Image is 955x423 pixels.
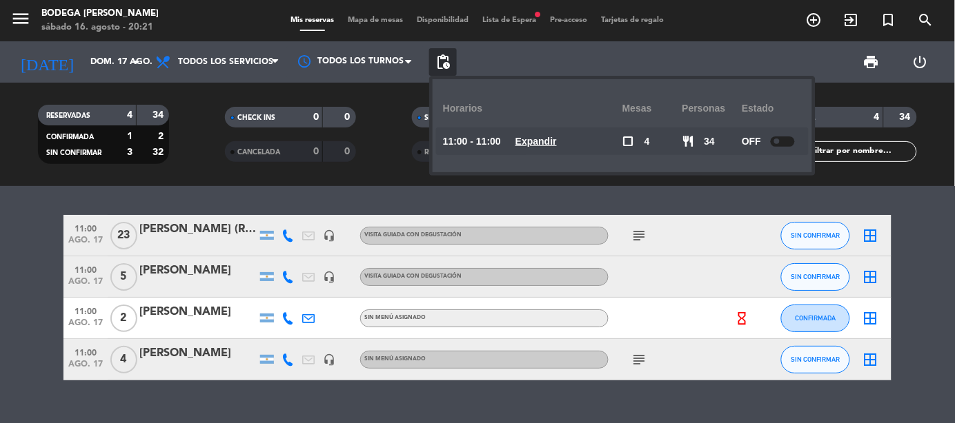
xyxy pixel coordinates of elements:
[41,7,159,21] div: Bodega [PERSON_NAME]
[631,227,648,244] i: subject
[68,261,103,277] span: 11:00
[46,134,94,141] span: CONFIRMADA
[128,54,145,70] i: arrow_drop_down
[139,303,257,321] div: [PERSON_NAME]
[863,227,879,244] i: border_all
[10,8,31,34] button: menu
[323,229,335,242] i: headset_mic
[139,262,257,280] div: [PERSON_NAME]
[918,12,934,28] i: search
[791,231,840,239] span: SIN CONFIRMAR
[874,112,880,122] strong: 4
[863,54,880,70] span: print
[313,147,319,156] strong: 0
[237,149,280,156] span: CANCELADA
[735,311,750,326] i: hourglass_empty
[781,346,850,373] button: SIN CONFIRMAR
[443,134,501,149] span: 11:00 - 11:00
[139,220,257,238] div: [PERSON_NAME] (Rutur viajes)
[544,17,595,24] span: Pre-acceso
[742,90,802,127] div: Estado
[880,12,897,28] i: turned_in_not
[68,277,103,293] span: ago. 17
[110,263,137,291] span: 5
[345,147,353,156] strong: 0
[622,90,682,127] div: Mesas
[476,17,544,24] span: Lista de Espera
[863,310,879,327] i: border_all
[515,136,557,147] u: Expandir
[68,360,103,375] span: ago. 17
[781,305,850,332] button: CONFIRMADA
[809,144,916,159] input: Filtrar por nombre...
[10,47,83,77] i: [DATE]
[10,8,31,29] i: menu
[682,135,695,147] span: restaurant
[152,110,166,120] strong: 34
[41,21,159,34] div: sábado 16. agosto - 20:21
[863,351,879,368] i: border_all
[443,90,622,127] div: Horarios
[411,17,476,24] span: Disponibilidad
[68,344,103,360] span: 11:00
[534,10,542,19] span: fiber_manual_record
[110,222,137,249] span: 23
[46,149,101,156] span: SIN CONFIRMAR
[152,147,166,157] strong: 32
[682,90,742,127] div: personas
[364,356,426,362] span: Sin menú asignado
[781,263,850,291] button: SIN CONFIRMAR
[912,54,929,70] i: power_settings_new
[46,112,90,119] span: RESERVADAS
[424,149,475,156] span: RE AGENDADA
[178,57,273,67] span: Todos los servicios
[791,355,840,363] span: SIN CONFIRMAR
[342,17,411,24] span: Mapa de mesas
[622,135,635,147] span: check_box_outline_blank
[595,17,671,24] span: Tarjetas de regalo
[896,41,945,83] div: LOG OUT
[323,271,335,283] i: headset_mic
[806,12,823,28] i: add_circle_outline
[68,236,103,251] span: ago. 17
[863,269,879,285] i: border_all
[791,273,840,280] span: SIN CONFIRMAR
[435,54,451,70] span: pending_actions
[127,132,132,141] strong: 1
[796,314,836,322] span: CONFIRMADA
[68,318,103,334] span: ago. 17
[127,147,132,157] strong: 3
[900,112,914,122] strong: 34
[127,110,132,120] strong: 4
[237,114,275,121] span: CHECK INS
[110,346,137,373] span: 4
[781,222,850,249] button: SIN CONFIRMAR
[68,220,103,236] span: 11:00
[110,305,137,332] span: 2
[284,17,342,24] span: Mis reservas
[843,12,860,28] i: exit_to_app
[364,274,462,279] span: VISITA GUIADA CON DEGUSTACIÓN
[364,315,426,320] span: Sin menú asignado
[139,344,257,362] div: [PERSON_NAME]
[364,232,462,238] span: VISITA GUIADA CON DEGUSTACIÓN
[158,132,166,141] strong: 2
[424,114,461,121] span: SENTADAS
[742,134,761,149] span: OFF
[345,112,353,122] strong: 0
[705,134,716,149] span: 34
[631,351,648,368] i: subject
[644,134,650,149] span: 4
[313,112,319,122] strong: 0
[68,302,103,318] span: 11:00
[323,353,335,366] i: headset_mic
